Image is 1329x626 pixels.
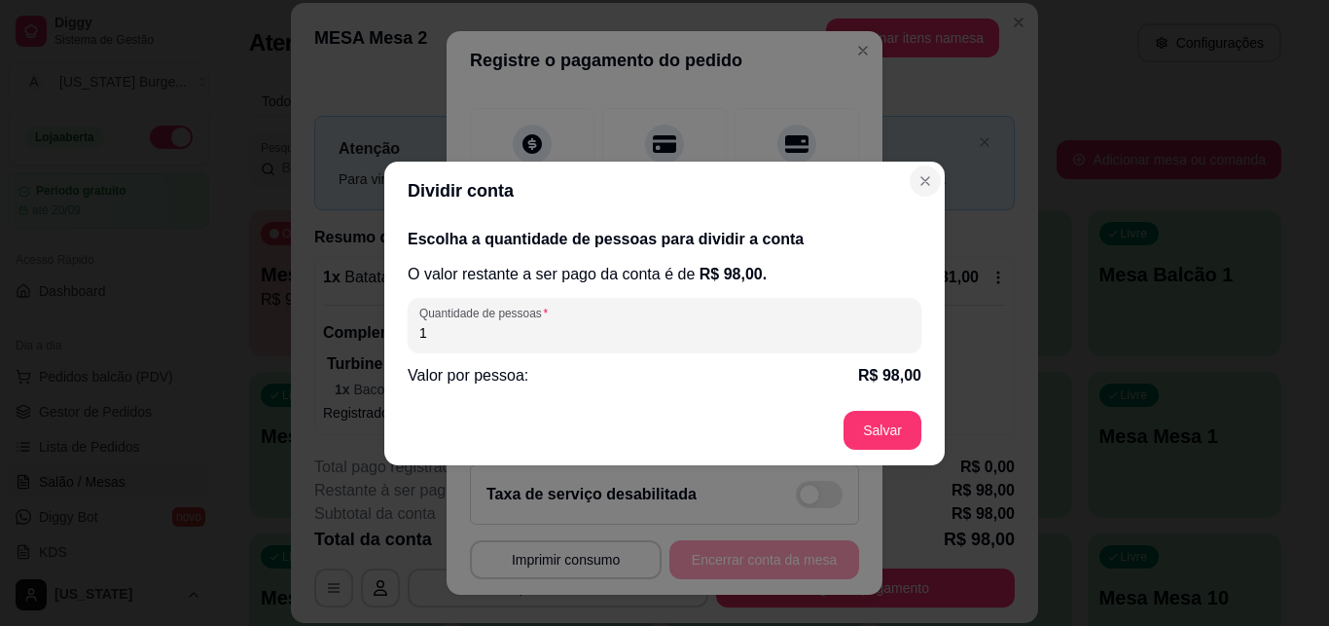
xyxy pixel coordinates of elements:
p: Valor por pessoa: [408,364,528,387]
p: O valor restante a ser pago da conta é de [408,263,921,286]
p: R$ 98,00 [858,364,921,387]
button: Close [910,166,941,197]
input: Quantidade de pessoas [419,323,910,343]
label: Quantidade de pessoas [419,305,555,321]
h2: Escolha a quantidade de pessoas para dividir a conta [408,228,921,251]
button: Salvar [844,411,921,450]
span: R$ 98,00 . [700,266,767,282]
header: Dividir conta [384,162,945,220]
